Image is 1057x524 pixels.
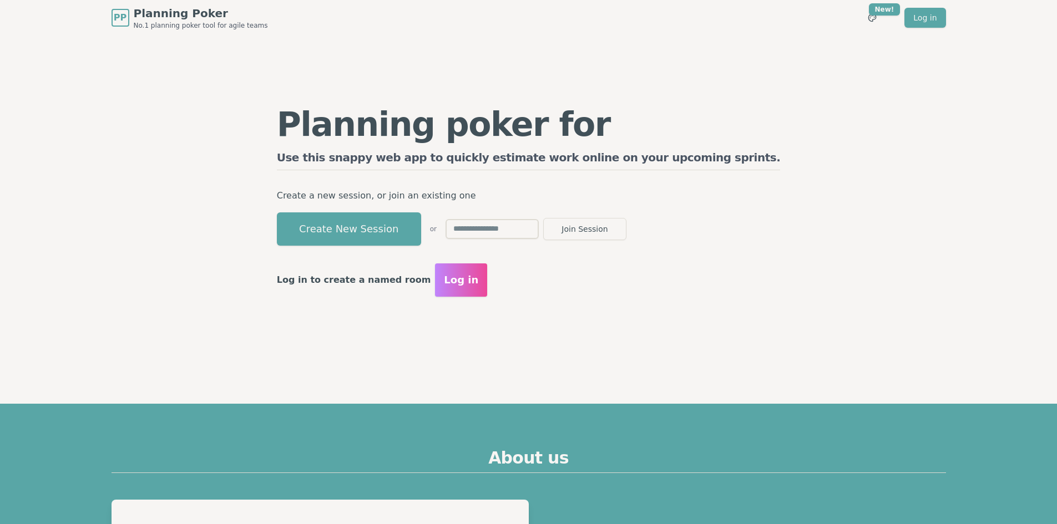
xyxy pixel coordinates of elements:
span: PP [114,11,127,24]
button: New! [862,8,882,28]
p: Log in to create a named room [277,272,431,288]
span: Planning Poker [134,6,268,21]
button: Log in [435,263,487,297]
p: Create a new session, or join an existing one [277,188,781,204]
a: PPPlanning PokerNo.1 planning poker tool for agile teams [112,6,268,30]
span: or [430,225,437,233]
span: No.1 planning poker tool for agile teams [134,21,268,30]
a: Log in [904,8,945,28]
button: Join Session [543,218,626,240]
h2: Use this snappy web app to quickly estimate work online on your upcoming sprints. [277,150,781,170]
span: Log in [444,272,478,288]
button: Create New Session [277,212,421,246]
h1: Planning poker for [277,108,781,141]
h2: About us [112,448,946,473]
div: New! [869,3,901,16]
